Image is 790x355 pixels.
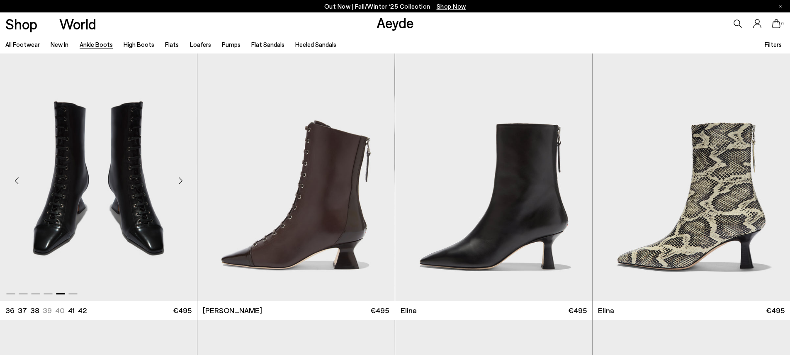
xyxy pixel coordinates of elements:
a: Aeyde [377,14,414,31]
a: Elina €495 [395,301,592,320]
img: Gwen Lace-Up Boots [394,53,591,301]
a: Loafers [190,41,211,48]
a: [PERSON_NAME] €495 [197,301,394,320]
div: 6 / 6 [197,53,394,301]
a: New In [51,41,68,48]
span: Navigate to /collections/new-in [437,2,466,10]
div: 2 / 6 [394,53,591,301]
li: 37 [18,305,27,316]
li: 42 [78,305,87,316]
span: €495 [173,305,192,316]
a: High Boots [124,41,154,48]
li: 41 [68,305,75,316]
a: Elina €495 [593,301,790,320]
span: €495 [370,305,389,316]
span: [PERSON_NAME] [203,305,262,316]
a: Heeled Sandals [295,41,336,48]
span: 0 [780,22,785,26]
a: Flats [165,41,179,48]
a: 6 / 6 1 / 6 2 / 6 3 / 6 4 / 6 5 / 6 6 / 6 1 / 6 Next slide Previous slide [197,53,394,301]
li: 36 [5,305,15,316]
a: All Footwear [5,41,40,48]
img: Elina Ankle Boots [593,53,790,301]
div: 1 / 6 [197,53,394,301]
span: €495 [766,305,785,316]
ul: variant [5,305,84,316]
div: Previous slide [4,168,29,193]
a: 0 [772,19,780,28]
a: Pumps [222,41,241,48]
img: Gwen Lace-Up Boots [197,53,394,301]
a: Shop [5,17,37,31]
span: €495 [568,305,587,316]
p: Out Now | Fall/Winter ‘25 Collection [324,1,466,12]
span: Elina [401,305,417,316]
a: Flat Sandals [251,41,284,48]
a: Ankle Boots [80,41,113,48]
img: Elina Ankle Boots [395,53,592,301]
span: Elina [598,305,614,316]
span: Filters [765,41,782,48]
li: 38 [30,305,39,316]
div: Next slide [168,168,193,193]
a: World [59,17,96,31]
